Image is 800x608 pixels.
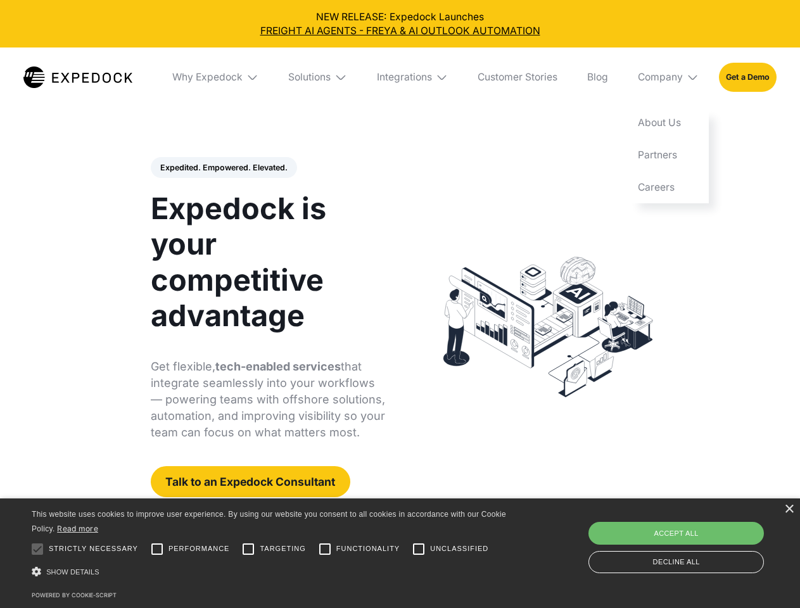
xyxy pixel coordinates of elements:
a: FREIGHT AI AGENTS - FREYA & AI OUTLOOK AUTOMATION [10,24,790,38]
span: Functionality [336,543,400,554]
span: Strictly necessary [49,543,138,554]
span: Show details [46,568,99,576]
a: Customer Stories [467,47,567,107]
p: Get flexible, that integrate seamlessly into your workflows — powering teams with offshore soluti... [151,358,386,441]
span: Targeting [260,543,305,554]
div: Solutions [288,71,331,84]
nav: Company [628,107,709,203]
a: Get a Demo [719,63,777,91]
a: Blog [577,47,618,107]
iframe: Chat Widget [589,471,800,608]
div: NEW RELEASE: Expedock Launches [10,10,790,38]
a: Careers [628,171,709,203]
div: Company [638,71,683,84]
div: Why Expedock [162,47,269,107]
div: Solutions [279,47,357,107]
span: Unclassified [430,543,488,554]
a: Read more [57,524,98,533]
a: Partners [628,139,709,172]
div: Show details [32,564,511,581]
a: About Us [628,107,709,139]
a: Talk to an Expedock Consultant [151,466,350,497]
h1: Expedock is your competitive advantage [151,191,386,333]
a: Powered by cookie-script [32,592,117,598]
span: This website uses cookies to improve user experience. By using our website you consent to all coo... [32,510,506,533]
div: Integrations [367,47,458,107]
div: Integrations [377,71,432,84]
div: Why Expedock [172,71,243,84]
strong: tech-enabled services [215,360,341,373]
div: Company [628,47,709,107]
span: Performance [168,543,230,554]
